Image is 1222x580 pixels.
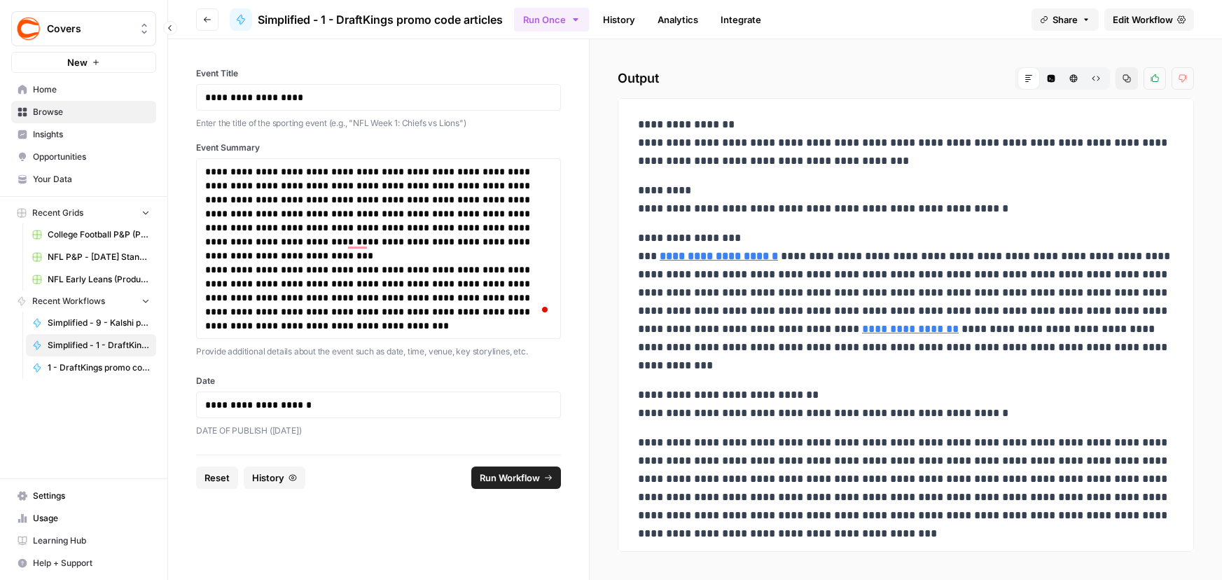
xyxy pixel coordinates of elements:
span: Usage [33,512,150,525]
span: Settings [33,490,150,502]
a: Opportunities [11,146,156,168]
span: Recent Grids [32,207,83,219]
p: Provide additional details about the event such as date, time, venue, key storylines, etc. [196,345,561,359]
button: Recent Workflows [11,291,156,312]
a: NFL P&P - [DATE] Standard (Production) Grid [26,246,156,268]
span: New [67,55,88,69]
a: Insights [11,123,156,146]
button: New [11,52,156,73]
p: Enter the title of the sporting event (e.g., "NFL Week 1: Chiefs vs Lions") [196,116,561,130]
a: Home [11,78,156,101]
button: Workspace: Covers [11,11,156,46]
div: To enrich screen reader interactions, please activate Accessibility in Grammarly extension settings [205,165,552,333]
a: Usage [11,507,156,530]
span: Recent Workflows [32,295,105,308]
button: History [244,467,305,489]
span: Reset [204,471,230,485]
span: Help + Support [33,557,150,569]
span: Insights [33,128,150,141]
span: Simplified - 1 - DraftKings promo code articles [48,339,150,352]
button: Recent Grids [11,202,156,223]
span: Edit Workflow [1113,13,1173,27]
img: Covers Logo [16,16,41,41]
a: Integrate [712,8,770,31]
a: 1 - DraftKings promo code articles [26,357,156,379]
span: Opportunities [33,151,150,163]
a: Simplified - 1 - DraftKings promo code articles [26,334,156,357]
a: Settings [11,485,156,507]
label: Event Title [196,67,561,80]
a: Simplified - 1 - DraftKings promo code articles [230,8,503,31]
a: Simplified - 9 - Kalshi promo code articles [26,312,156,334]
span: Share [1053,13,1078,27]
p: DATE OF PUBLISH ([DATE]) [196,424,561,438]
a: Learning Hub [11,530,156,552]
button: Help + Support [11,552,156,574]
span: Your Data [33,173,150,186]
span: Covers [47,22,132,36]
button: Run Once [514,8,589,32]
span: Browse [33,106,150,118]
a: Browse [11,101,156,123]
span: Simplified - 1 - DraftKings promo code articles [258,11,503,28]
a: Your Data [11,168,156,191]
span: History [252,471,284,485]
a: History [595,8,644,31]
span: Simplified - 9 - Kalshi promo code articles [48,317,150,329]
a: NFL Early Leans (Production) Grid (3) [26,268,156,291]
button: Share [1032,8,1099,31]
label: Event Summary [196,141,561,154]
button: Reset [196,467,238,489]
button: Run Workflow [471,467,561,489]
a: Analytics [649,8,707,31]
a: College Football P&P (Production) Grid (1) [26,223,156,246]
span: Run Workflow [480,471,540,485]
span: NFL Early Leans (Production) Grid (3) [48,273,150,286]
h2: Output [618,67,1194,90]
label: Date [196,375,561,387]
span: Learning Hub [33,534,150,547]
span: 1 - DraftKings promo code articles [48,361,150,374]
span: NFL P&P - [DATE] Standard (Production) Grid [48,251,150,263]
span: College Football P&P (Production) Grid (1) [48,228,150,241]
a: Edit Workflow [1104,8,1194,31]
span: Home [33,83,150,96]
